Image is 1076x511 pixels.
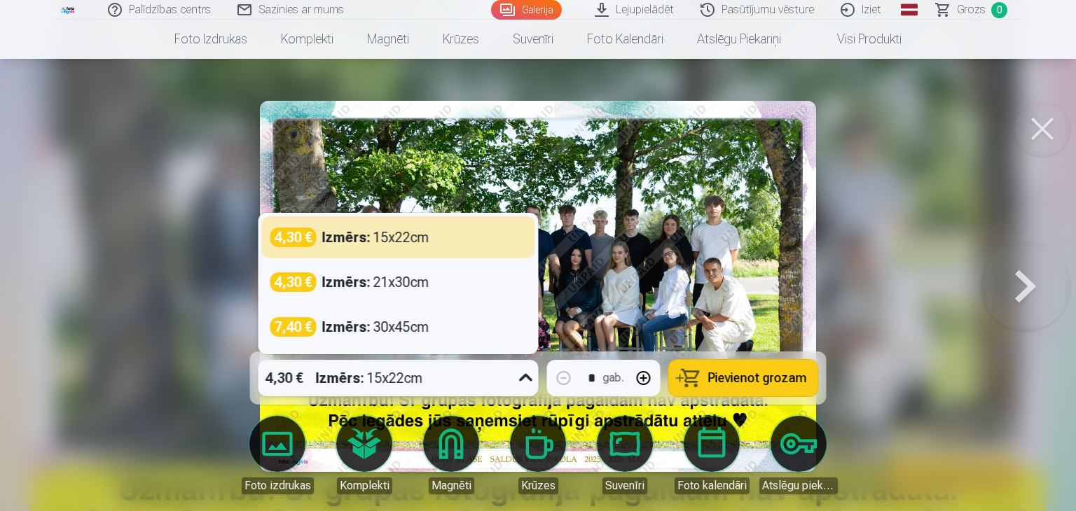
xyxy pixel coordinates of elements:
[669,360,818,396] button: Pievienot grozam
[586,416,664,494] a: Suvenīri
[759,416,838,494] a: Atslēgu piekariņi
[322,272,371,292] strong: Izmērs :
[499,416,577,494] a: Krūzes
[322,227,371,247] strong: Izmērs :
[322,317,371,337] strong: Izmērs :
[603,370,624,386] div: gab.
[957,1,986,18] span: Grozs
[426,20,496,59] a: Krūzes
[672,416,751,494] a: Foto kalendāri
[322,227,429,247] div: 15x22cm
[270,317,317,337] div: 7,40 €
[496,20,570,59] a: Suvenīri
[322,317,429,337] div: 30x45cm
[337,477,392,494] div: Komplekti
[798,20,918,59] a: Visi produkti
[350,20,426,59] a: Magnēti
[258,360,310,396] div: 4,30 €
[242,477,314,494] div: Foto izdrukas
[238,416,317,494] a: Foto izdrukas
[264,20,350,59] a: Komplekti
[158,20,264,59] a: Foto izdrukas
[570,20,680,59] a: Foto kalendāri
[759,477,838,494] div: Atslēgu piekariņi
[316,360,423,396] div: 15x22cm
[60,6,76,14] img: /fa1
[325,416,403,494] a: Komplekti
[429,477,474,494] div: Magnēti
[412,416,490,494] a: Magnēti
[602,477,647,494] div: Suvenīri
[322,272,429,292] div: 21x30cm
[708,372,807,384] span: Pievienot grozam
[270,227,317,247] div: 4,30 €
[316,368,364,388] strong: Izmērs :
[675,477,750,494] div: Foto kalendāri
[680,20,798,59] a: Atslēgu piekariņi
[991,2,1007,18] span: 0
[270,272,317,292] div: 4,30 €
[518,477,558,494] div: Krūzes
